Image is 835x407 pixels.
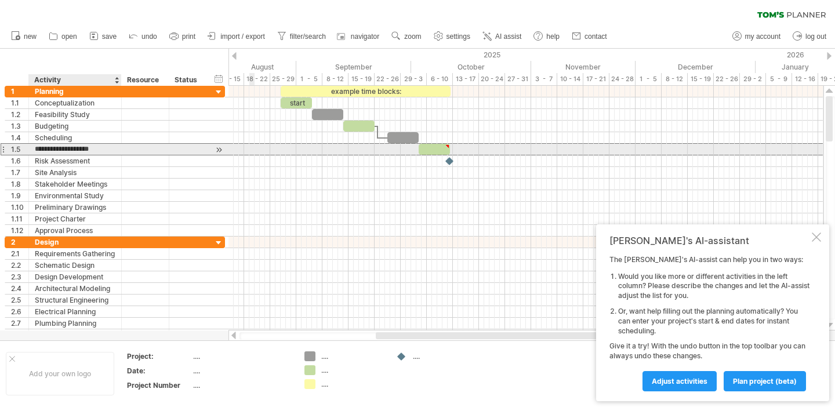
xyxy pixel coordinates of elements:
div: Plumbing Planning [35,318,115,329]
div: 17 - 21 [583,73,609,85]
a: log out [790,29,830,44]
div: Design [35,237,115,248]
div: 11 - 15 [218,73,244,85]
div: 25 - 29 [270,73,296,85]
div: Date: [127,366,191,376]
div: .... [193,380,291,390]
a: navigator [335,29,383,44]
div: 29 - 2 [740,73,766,85]
div: [PERSON_NAME]'s AI-assistant [609,235,809,246]
a: filter/search [274,29,329,44]
div: The [PERSON_NAME]'s AI-assist can help you in two ways: Give it a try! With the undo button in th... [609,255,809,391]
span: Adjust activities [652,377,707,386]
div: Preliminary Drawings [35,202,115,213]
div: Mechanical Systems Design [35,329,115,340]
div: .... [413,351,476,361]
div: Requirements Gathering [35,248,115,259]
div: 1.1 [11,97,28,108]
div: Stakeholder Meetings [35,179,115,190]
div: .... [193,366,291,376]
span: zoom [404,32,421,41]
a: zoom [389,29,424,44]
div: 3 - 7 [531,73,557,85]
div: Risk Assessment [35,155,115,166]
a: help [531,29,563,44]
div: Environmental Study [35,190,115,201]
div: Add your own logo [6,352,114,395]
div: 12 - 16 [792,73,818,85]
a: Adjust activities [642,371,717,391]
div: Site Analysis [35,167,115,178]
div: Status [175,74,200,86]
span: contact [584,32,607,41]
div: Schematic Design [35,260,115,271]
span: navigator [351,32,379,41]
a: plan project (beta) [724,371,806,391]
span: print [182,32,195,41]
span: filter/search [290,32,326,41]
div: 1.10 [11,202,28,213]
a: settings [431,29,474,44]
a: print [166,29,199,44]
div: Architectural Modeling [35,283,115,294]
span: AI assist [495,32,521,41]
div: 1.3 [11,121,28,132]
div: 2.4 [11,283,28,294]
div: 1 - 5 [296,73,322,85]
div: Budgeting [35,121,115,132]
a: save [86,29,120,44]
div: 1.5 [11,144,28,155]
div: November 2025 [531,61,636,73]
span: my account [745,32,780,41]
div: 1.11 [11,213,28,224]
div: start [281,97,312,108]
div: scroll to activity [213,144,224,156]
div: .... [321,379,384,389]
div: Structural Engineering [35,295,115,306]
div: 1 [11,86,28,97]
div: 24 - 28 [609,73,636,85]
div: 1.12 [11,225,28,236]
span: open [61,32,77,41]
div: 1.9 [11,190,28,201]
div: 8 - 12 [662,73,688,85]
div: 1.8 [11,179,28,190]
div: 5 - 9 [766,73,792,85]
div: Resource [127,74,162,86]
div: 22 - 26 [375,73,401,85]
div: 18 - 22 [244,73,270,85]
li: Or, want help filling out the planning automatically? You can enter your project's start & end da... [618,307,809,336]
span: import / export [220,32,265,41]
span: save [102,32,117,41]
div: 20 - 24 [479,73,505,85]
a: undo [126,29,161,44]
a: AI assist [480,29,525,44]
div: 2.8 [11,329,28,340]
div: .... [193,351,291,361]
div: 2.7 [11,318,28,329]
a: contact [569,29,611,44]
span: plan project (beta) [733,377,797,386]
span: new [24,32,37,41]
a: new [8,29,40,44]
div: 1 - 5 [636,73,662,85]
span: settings [446,32,470,41]
div: Project Number [127,380,191,390]
div: Planning [35,86,115,97]
div: Electrical Planning [35,306,115,317]
div: December 2025 [636,61,756,73]
div: Project: [127,351,191,361]
div: 22 - 26 [714,73,740,85]
div: .... [321,351,384,361]
span: help [546,32,560,41]
div: Conceptualization [35,97,115,108]
div: Design Development [35,271,115,282]
div: 15 - 19 [348,73,375,85]
div: 1.7 [11,167,28,178]
div: 15 - 19 [688,73,714,85]
div: 8 - 12 [322,73,348,85]
div: 2.1 [11,248,28,259]
div: Scheduling [35,132,115,143]
a: open [46,29,81,44]
div: 2.2 [11,260,28,271]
